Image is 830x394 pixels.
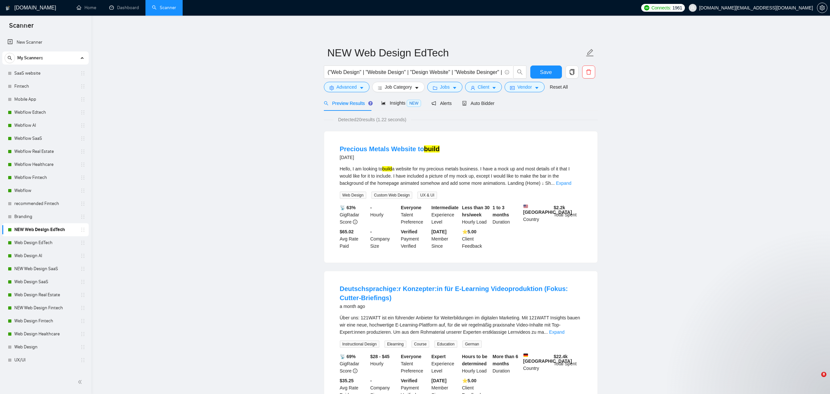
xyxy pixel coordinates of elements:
[324,101,371,106] span: Preview Results
[523,204,572,215] b: [GEOGRAPHIC_DATA]
[551,181,555,186] span: ...
[327,45,584,61] input: Scanner name...
[5,56,15,60] span: search
[14,145,76,158] a: Webflow Real Estate
[14,210,76,223] a: Branding
[369,204,400,226] div: Hourly
[462,341,482,348] span: German
[430,204,461,226] div: Experience Level
[371,192,413,199] span: Custom Web Design
[80,214,85,219] span: holder
[430,353,461,374] div: Experience Level
[14,119,76,132] a: Webflow AI
[339,353,369,374] div: GigRadar Score
[550,83,568,91] a: Reset All
[14,132,76,145] a: Webflow SaaS
[817,3,827,13] button: setting
[4,21,39,35] span: Scanner
[566,69,578,75] span: copy
[80,266,85,271] span: holder
[431,101,452,106] span: Alerts
[510,85,515,90] span: idcard
[401,229,417,234] b: Verified
[513,66,526,79] button: search
[353,369,357,373] span: info-circle
[431,229,446,234] b: [DATE]
[340,165,582,187] div: Hello, I am looking to a website for my precious metals business. I have a mock up and most detai...
[370,378,372,383] b: -
[8,36,83,49] a: New Scanner
[505,82,544,92] button: idcardVendorcaret-down
[14,288,76,301] a: Web Design Real Estate
[370,205,372,210] b: -
[14,328,76,341] a: Web Design Healthcare
[672,4,682,11] span: 1961
[461,353,491,374] div: Hourly Load
[427,82,462,92] button: folderJobscaret-down
[522,204,552,226] div: Country
[80,292,85,298] span: holder
[462,101,494,106] span: Auto Bidder
[424,145,440,153] mark: build
[5,53,15,63] button: search
[334,116,411,123] span: Detected 20 results (1.22 seconds)
[478,83,490,91] span: Client
[644,5,649,10] img: upwork-logo.png
[359,85,364,90] span: caret-down
[382,166,392,171] mark: build
[417,192,437,199] span: UX & UI
[400,353,430,374] div: Talent Preference
[14,262,76,275] a: NEW Web Design SaaS
[412,341,430,348] span: Course
[492,85,496,90] span: caret-down
[370,354,389,359] b: $28 - $45
[2,36,89,49] li: New Scanner
[401,378,417,383] b: Verified
[434,341,457,348] span: Education
[523,353,572,364] b: [GEOGRAPHIC_DATA]
[80,97,85,102] span: holder
[431,101,436,106] span: notification
[808,372,823,387] iframe: Intercom live chat
[505,70,509,74] span: info-circle
[369,353,400,374] div: Hourly
[368,100,373,106] div: Tooltip anchor
[385,83,412,91] span: Job Category
[430,228,461,250] div: Member Since
[78,379,84,385] span: double-left
[14,354,76,367] a: UX/UI
[14,171,76,184] a: Webflow Fintech
[80,305,85,311] span: holder
[514,69,526,75] span: search
[340,192,366,199] span: Web Design
[821,372,826,377] span: 8
[462,101,467,106] span: robot
[401,205,421,210] b: Everyone
[540,68,552,76] span: Save
[324,82,370,92] button: settingAdvancedcaret-down
[523,353,528,358] img: 🇩🇪
[324,101,328,106] span: search
[80,201,85,206] span: holder
[651,4,671,11] span: Connects:
[14,80,76,93] a: Fintech
[566,66,579,79] button: copy
[491,204,522,226] div: Duration
[80,358,85,363] span: holder
[152,5,176,10] a: searchScanner
[340,354,356,359] b: 📡 69%
[80,149,85,154] span: holder
[817,5,827,10] a: setting
[340,314,582,336] div: Über uns: 121WATT ist ein führender Anbieter für Weiterbildungen im digitalen Marketing. Mit 121W...
[337,83,357,91] span: Advanced
[17,51,43,65] span: My Scanners
[329,85,334,90] span: setting
[14,314,76,328] a: Web Design Fintech
[462,378,476,383] b: ⭐️ 5.00
[461,228,491,250] div: Client Feedback
[339,228,369,250] div: Avg Rate Paid
[340,153,440,161] div: [DATE]
[517,83,532,91] span: Vendor
[385,341,406,348] span: Elearning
